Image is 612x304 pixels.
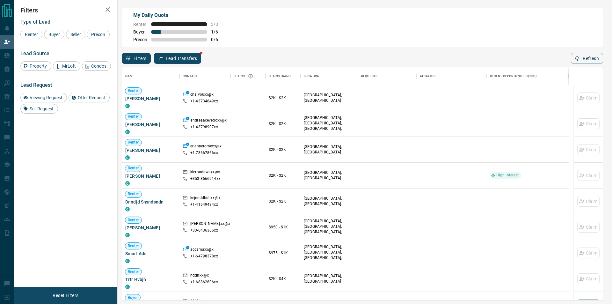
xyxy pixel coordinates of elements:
span: Precon [133,37,147,42]
p: [GEOGRAPHIC_DATA], [GEOGRAPHIC_DATA] [304,144,355,155]
p: $950 - $1K [269,224,297,230]
div: Recent Opportunities (30d) [490,67,537,85]
span: Lead Request [20,82,52,88]
p: $2K - $2K [269,121,297,127]
span: Renter [125,114,142,119]
div: Recent Opportunities (30d) [487,67,569,85]
span: Viewing Request [27,95,65,100]
div: condos.ca [125,130,130,134]
span: Renter [125,140,142,145]
div: Location [301,67,358,85]
div: Requests [361,67,377,85]
p: [GEOGRAPHIC_DATA], [GEOGRAPHIC_DATA] [304,93,355,103]
p: [GEOGRAPHIC_DATA], [GEOGRAPHIC_DATA] [304,170,355,181]
span: 1 / 6 [211,29,225,34]
button: Filters [122,53,151,64]
p: $2K - $2K [269,173,297,178]
button: Reset Filters [48,290,83,301]
span: Renter [125,166,142,171]
span: 3 / 3 [211,22,225,27]
span: Offer Request [76,95,107,100]
div: Seller [66,30,85,39]
span: [PERSON_NAME] [125,225,176,231]
span: [PERSON_NAME] [125,121,176,128]
div: condos.ca [125,233,130,237]
div: condos.ca [125,259,130,263]
span: Property [27,63,49,69]
p: My Daily Quota [133,11,225,19]
div: condos.ca [125,104,130,108]
div: AI Status [417,67,487,85]
div: condos.ca [125,155,130,160]
button: Lead Transfers [154,53,201,64]
div: condos.ca [125,181,130,186]
p: andreaacevedoxx@x [190,118,227,124]
div: Location [304,67,319,85]
span: Sell Request [27,106,56,111]
span: Lead Source [20,50,49,56]
span: Seller [68,32,83,37]
span: MrLoft [60,63,78,69]
div: MrLoft [53,61,80,71]
div: Buyer [44,30,64,39]
p: +1- 43734849xx [190,99,218,104]
span: Buyer [133,29,147,34]
p: +33- 6436366xx [190,228,218,233]
span: Buyer [125,295,140,300]
p: +1- 41649494xx [190,202,218,207]
p: +1- 78667866xx [190,150,218,156]
span: Buyer [46,32,62,37]
p: hgghxx@x [190,273,209,279]
p: $2K - $2K [269,147,297,152]
div: Condos [82,61,111,71]
p: [PERSON_NAME].xx@x [190,221,230,228]
p: [GEOGRAPHIC_DATA], [GEOGRAPHIC_DATA] [304,196,355,207]
p: +1- 43798907xx [190,124,218,130]
h2: Filters [20,6,111,14]
span: Renter [133,22,147,27]
span: Renter [125,191,142,197]
p: [GEOGRAPHIC_DATA], [GEOGRAPHIC_DATA], [GEOGRAPHIC_DATA], [GEOGRAPHIC_DATA] [304,219,355,241]
span: Smurf Ads [125,250,176,257]
div: Renter [20,30,42,39]
span: Dnndjd Snsndsndn [125,199,176,205]
div: Search Range [266,67,301,85]
div: Sell Request [20,104,58,114]
span: High Interest [494,173,521,178]
p: $975 - $1K [269,250,297,256]
div: Name [125,67,135,85]
div: Search [234,67,255,85]
div: Requests [358,67,417,85]
div: Viewing Request [20,93,67,102]
p: kiernadawsxx@x [190,169,220,176]
p: East End [304,244,355,266]
div: Offer Request [69,93,110,102]
div: Property [20,61,51,71]
span: [PERSON_NAME] [125,95,176,102]
p: +1- 64798378xx [190,254,218,259]
span: Type of Lead [20,19,50,25]
span: [PERSON_NAME] [125,147,176,153]
p: [GEOGRAPHIC_DATA], [GEOGRAPHIC_DATA] [304,273,355,284]
p: chaiyouxx@x [190,92,214,99]
span: Condos [89,63,109,69]
span: Renter [125,88,142,93]
div: Precon [87,30,110,39]
span: Trtr Hvbjh [125,276,176,283]
p: $2K - $2K [269,198,297,204]
p: $2K - $2K [269,95,297,101]
p: +353- 8666914xx [190,176,220,182]
div: Contact [183,67,198,85]
div: Name [122,67,179,85]
div: Search Range [269,67,293,85]
div: AI Status [420,67,435,85]
div: condos.ca [125,207,130,211]
p: $2K - $4K [269,276,297,282]
span: 0 / 6 [211,37,225,42]
p: accsmaxx@x [190,247,214,254]
p: [GEOGRAPHIC_DATA], [GEOGRAPHIC_DATA], [GEOGRAPHIC_DATA], [GEOGRAPHIC_DATA] [304,115,355,137]
p: kejedddhdhxx@x [190,195,220,202]
span: Renter [125,269,142,275]
span: Precon [89,32,107,37]
span: [PERSON_NAME] [125,173,176,179]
